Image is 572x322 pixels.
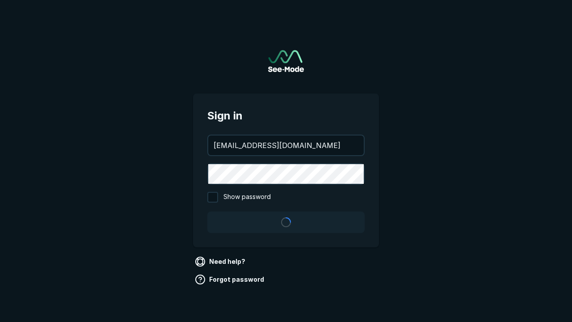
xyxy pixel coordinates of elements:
span: Show password [223,192,271,203]
span: Sign in [207,108,365,124]
a: Need help? [193,254,249,269]
a: Go to sign in [268,50,304,72]
a: Forgot password [193,272,268,287]
img: See-Mode Logo [268,50,304,72]
input: your@email.com [208,136,364,155]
